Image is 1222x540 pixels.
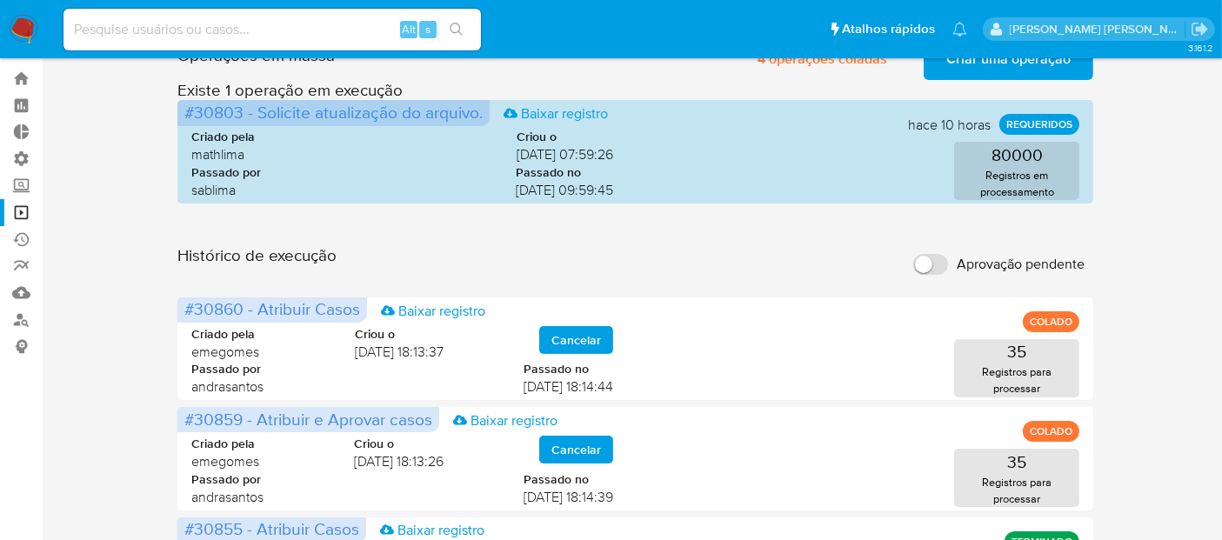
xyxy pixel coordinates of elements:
[952,22,967,37] a: Notificações
[63,18,481,41] input: Pesquise usuários ou casos...
[402,21,416,37] span: Alt
[1010,21,1185,37] p: luciana.joia@mercadopago.com.br
[438,17,474,42] button: search-icon
[1191,20,1209,38] a: Sair
[1188,41,1213,55] span: 3.161.2
[842,20,935,38] span: Atalhos rápidos
[425,21,431,37] span: s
